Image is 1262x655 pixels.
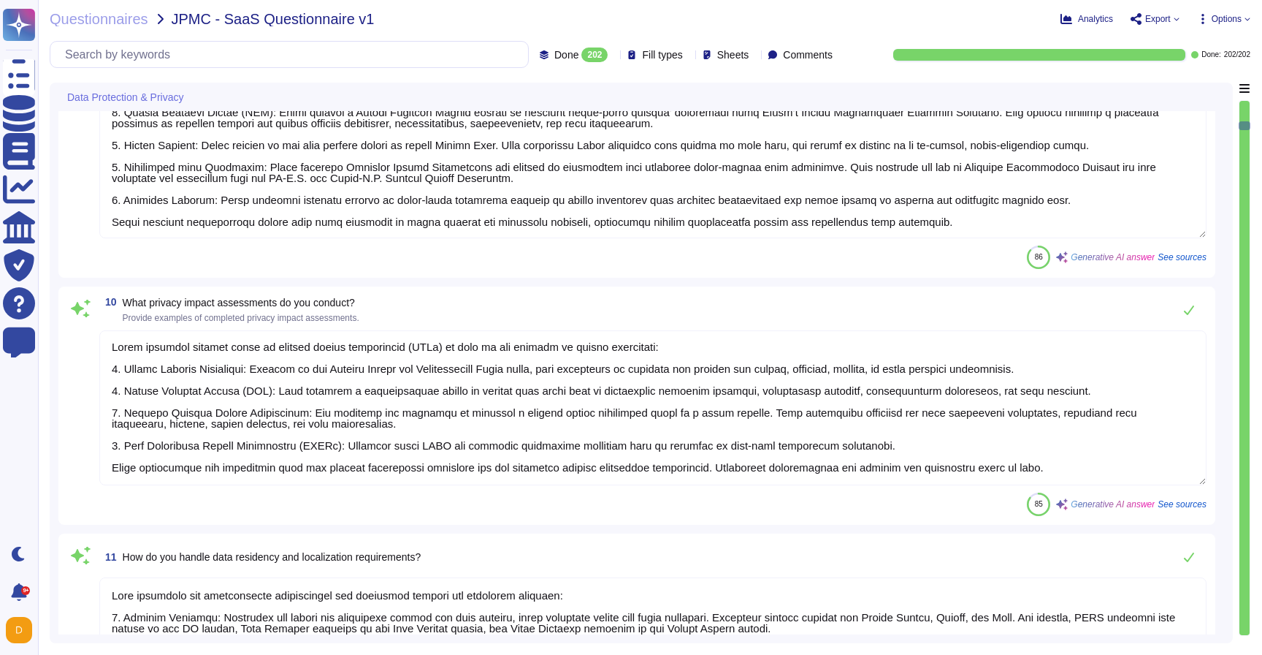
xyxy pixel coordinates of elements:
[99,39,1206,238] textarea: Lorem ipsumdo sit ametcons ad elit seddoe temporin ut labor etdolor magnaal enimadm ven quisnost:...
[6,617,32,643] img: user
[1212,15,1242,23] span: Options
[123,297,355,308] span: What privacy impact assessments do you conduct?
[123,551,421,563] span: How do you handle data residency and localization requirements?
[3,614,42,646] button: user
[1158,253,1206,262] span: See sources
[1035,500,1043,508] span: 85
[99,297,117,307] span: 10
[1224,51,1250,58] span: 202 / 202
[50,12,148,26] span: Questionnaires
[717,50,749,60] span: Sheets
[783,50,833,60] span: Comments
[1035,253,1043,261] span: 86
[99,330,1206,485] textarea: Lorem ipsumdol sitamet conse ad elitsed doeius temporincid (UTLa) et dolo ma ali enimadm ve quisn...
[1071,500,1155,509] span: Generative AI answer
[642,50,682,60] span: Fill types
[123,313,359,323] span: Provide examples of completed privacy impact assessments.
[554,50,578,60] span: Done
[1201,51,1221,58] span: Done:
[1078,15,1113,23] span: Analytics
[21,586,30,595] div: 9+
[58,42,528,67] input: Search by keywords
[581,48,608,62] div: 202
[67,92,184,102] span: Data Protection & Privacy
[172,12,375,26] span: JPMC - SaaS Questionnaire v1
[1071,253,1155,262] span: Generative AI answer
[1158,500,1206,509] span: See sources
[99,552,117,562] span: 11
[1060,13,1113,25] button: Analytics
[1145,15,1171,23] span: Export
